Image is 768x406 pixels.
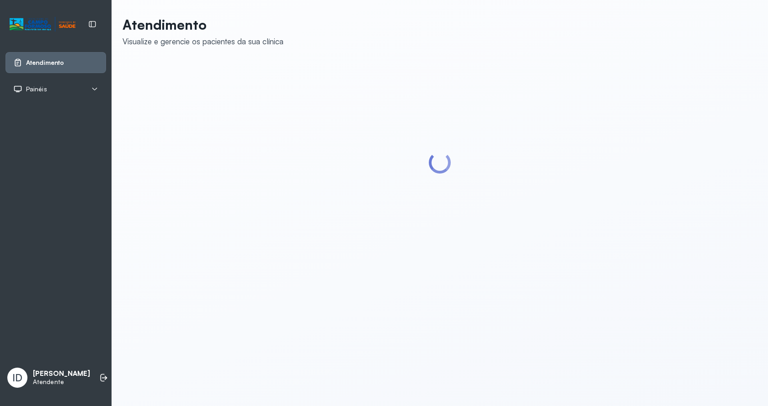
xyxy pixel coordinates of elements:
[123,37,283,46] div: Visualize e gerencie os pacientes da sua clínica
[26,59,64,67] span: Atendimento
[123,16,283,33] p: Atendimento
[13,58,98,67] a: Atendimento
[33,369,90,378] p: [PERSON_NAME]
[26,85,47,93] span: Painéis
[33,378,90,386] p: Atendente
[12,372,22,384] span: ID
[10,17,75,32] img: Logotipo do estabelecimento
